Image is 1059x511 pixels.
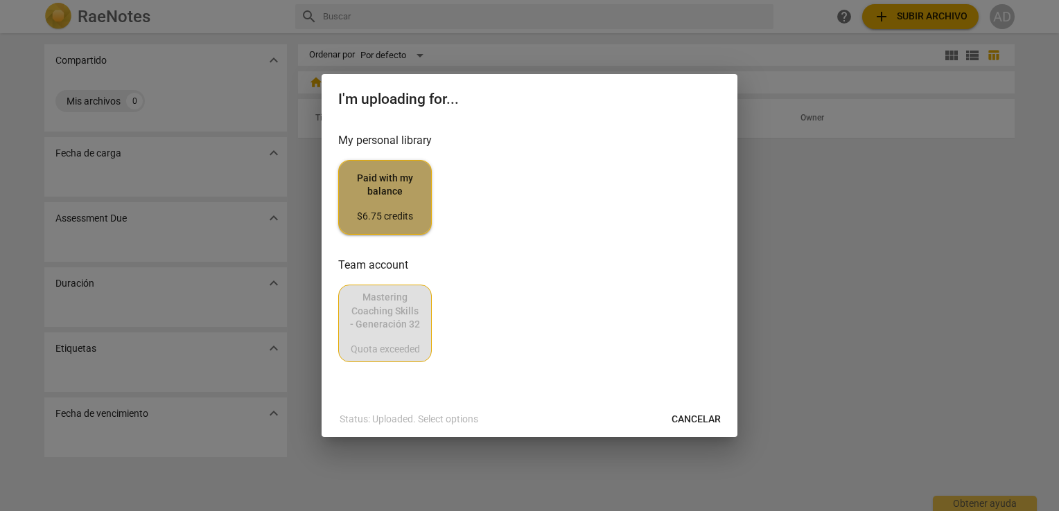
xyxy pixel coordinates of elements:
p: Status: Uploaded. Select options [340,412,478,427]
button: Paid with my balance$6.75 credits [338,160,432,235]
span: Paid with my balance [350,172,420,224]
span: Cancelar [672,413,721,427]
h3: Team account [338,257,721,274]
div: $6.75 credits [350,210,420,224]
h3: My personal library [338,132,721,149]
h2: I'm uploading for... [338,91,721,108]
button: Cancelar [660,406,732,431]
